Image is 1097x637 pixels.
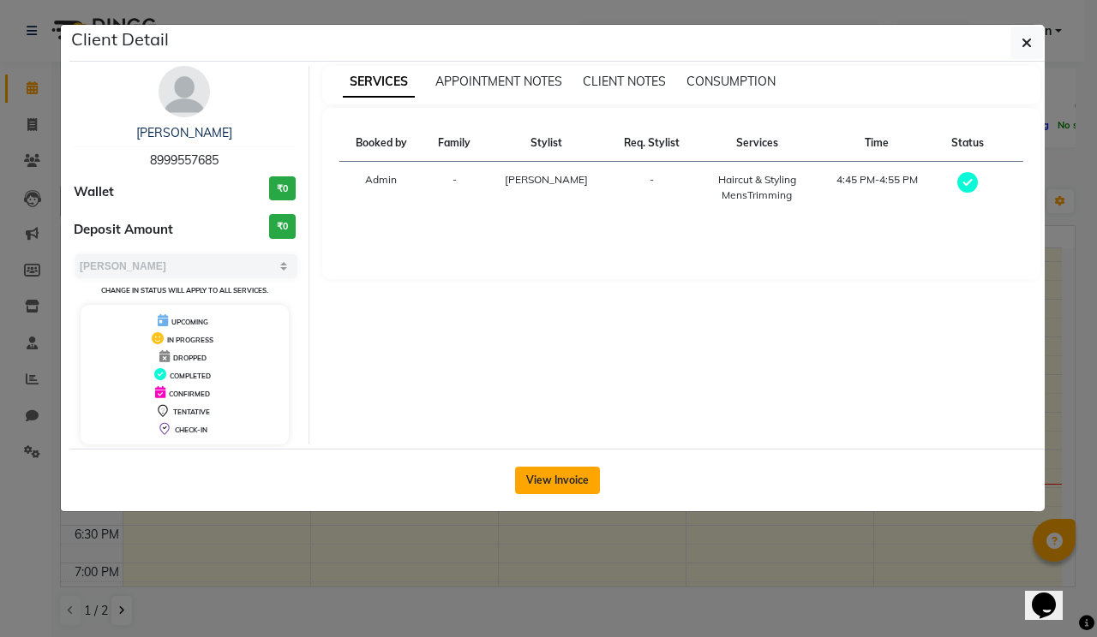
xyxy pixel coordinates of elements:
[435,74,562,89] span: APPOINTMENT NOTES
[173,354,207,362] span: DROPPED
[150,152,219,168] span: 8999557685
[173,408,210,416] span: TENTATIVE
[937,125,999,162] th: Status
[486,125,608,162] th: Stylist
[159,66,210,117] img: avatar
[707,172,807,203] div: Haircut & Styling MensTrimming
[74,182,114,202] span: Wallet
[686,74,776,89] span: CONSUMPTION
[583,74,666,89] span: CLIENT NOTES
[101,286,268,295] small: Change in status will apply to all services.
[339,162,423,214] td: Admin
[423,125,486,162] th: Family
[339,125,423,162] th: Booked by
[818,162,938,214] td: 4:45 PM-4:55 PM
[169,390,210,398] span: CONFIRMED
[818,125,938,162] th: Time
[269,214,296,239] h3: ₹0
[423,162,486,214] td: -
[269,176,296,201] h3: ₹0
[1025,569,1080,620] iframe: chat widget
[170,372,211,380] span: COMPLETED
[171,318,208,326] span: UPCOMING
[608,162,697,214] td: -
[343,67,415,98] span: SERVICES
[71,27,169,52] h5: Client Detail
[74,220,173,240] span: Deposit Amount
[608,125,697,162] th: Req. Stylist
[167,336,213,344] span: IN PROGRESS
[136,125,232,140] a: [PERSON_NAME]
[515,467,600,494] button: View Invoice
[697,125,818,162] th: Services
[175,426,207,434] span: CHECK-IN
[505,173,588,186] span: [PERSON_NAME]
